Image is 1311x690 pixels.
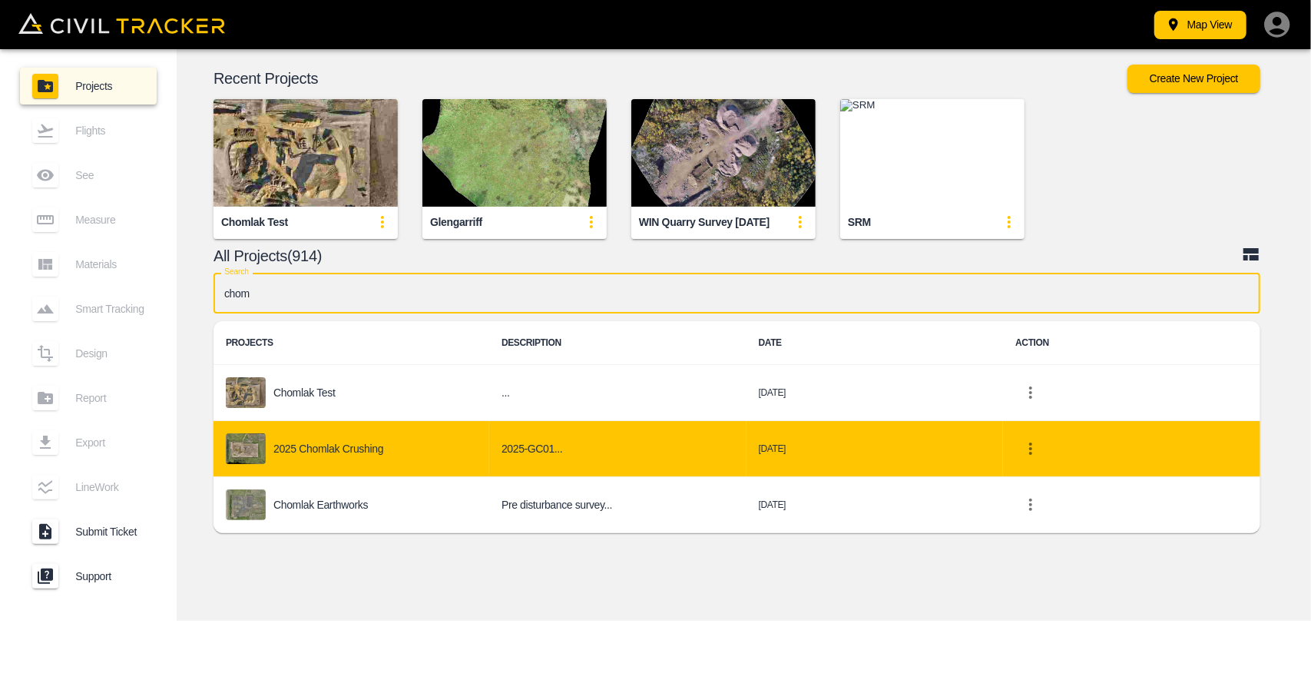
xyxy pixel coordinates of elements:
[489,321,747,365] th: DESCRIPTION
[214,321,489,365] th: PROJECTS
[221,215,288,230] div: Chomlak Test
[502,383,734,403] h6: ...
[747,477,1004,533] td: [DATE]
[747,365,1004,421] td: [DATE]
[994,207,1025,237] button: update-card-details
[848,215,871,230] div: SRM
[20,68,157,104] a: Projects
[785,207,816,237] button: update-card-details
[367,207,398,237] button: update-card-details
[20,558,157,595] a: Support
[226,433,266,464] img: project-image
[576,207,607,237] button: update-card-details
[1154,11,1246,39] button: Map View
[75,570,144,582] span: Support
[502,440,734,459] h6: 2025-GC01
[20,513,157,550] a: Submit Ticket
[214,99,398,207] img: Chomlak Test
[214,72,1127,85] p: Recent Projects
[214,250,1242,262] p: All Projects(914)
[75,80,144,92] span: Projects
[422,99,607,207] img: Glengarriff
[631,99,816,207] img: WIN Quarry Survey Oct 6 2025
[18,13,225,35] img: Civil Tracker
[214,321,1260,533] table: project-list-table
[747,321,1004,365] th: DATE
[75,526,144,538] span: Submit Ticket
[273,499,368,511] p: Chomlak Earthworks
[226,489,266,520] img: project-image
[273,386,336,399] p: Chomlak Test
[226,377,266,408] img: project-image
[430,215,482,230] div: Glengarriff
[1127,65,1260,93] button: Create New Project
[1003,321,1260,365] th: ACTION
[502,496,734,515] h6: Pre disturbance survey
[840,99,1025,207] img: SRM
[747,421,1004,477] td: [DATE]
[273,443,383,455] p: 2025 Chomlak Crushing
[639,215,770,230] div: WIN Quarry Survey [DATE]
